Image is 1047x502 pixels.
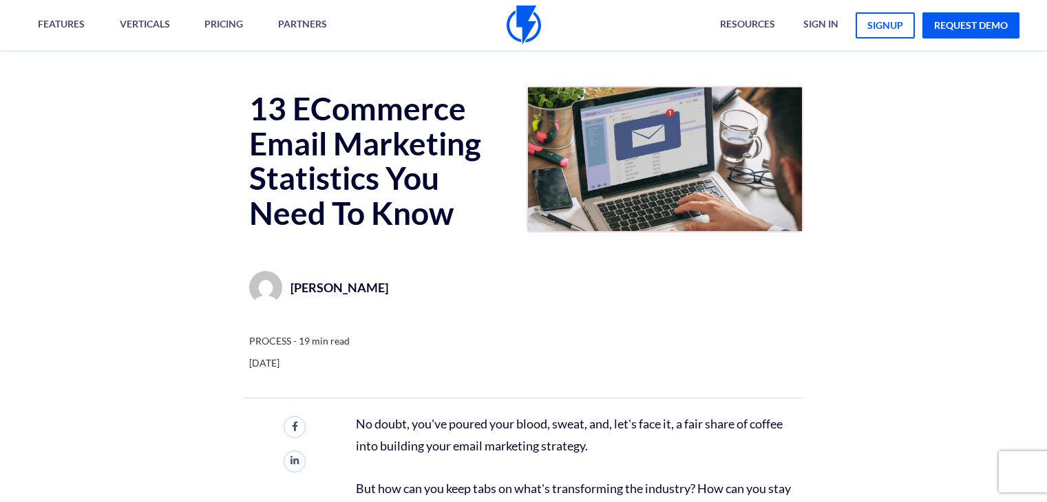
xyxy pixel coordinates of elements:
a: request demo [922,12,1019,39]
span: [DATE] [249,356,350,370]
span: PROCESS - 19 min read [249,334,350,348]
a: signup [856,12,915,39]
h1: 13 eCommerce Email Marketing Statistics You Need to Know [249,91,520,230]
p: No doubt, you've poured your blood, sweat, and, let's face it, a fair share of coffee into buildi... [356,413,803,457]
p: [PERSON_NAME] [290,276,388,298]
